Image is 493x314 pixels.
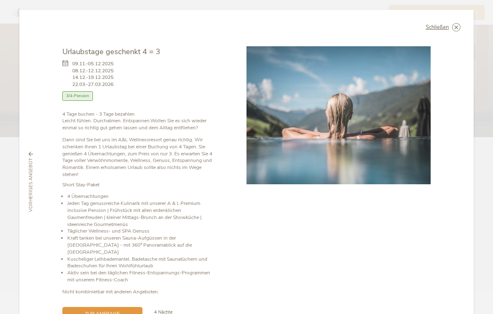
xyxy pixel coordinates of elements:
img: Urlaubstage geschenkt 4 = 3 [246,46,431,184]
b: 4 Tage buchen - 3 Tage bezahlen [62,111,135,117]
p: Leicht fühlen. Durchatmen. Entspannen. [62,111,217,131]
li: Kuscheliger Leihbademantel, Badetasche mit Saunatüchern und Badeschuhen für Ihren Wohlfühlurlaub [67,256,217,270]
span: 09.11.-05.12.2025 08.12.-12.12.2025 14.12.-19.12.2025 22.03.-27.03.2026 [72,60,114,88]
strong: Nicht kombinierbar mit anderen Angeboten. [62,288,159,295]
strong: Short Stay-Paket [62,181,100,188]
li: 4 Übernachtungen [67,193,217,200]
li: Jeden Tag genussreiche Kulinarik mit unserer A & L Premium inclusive Pension | Frühstück mit alle... [67,200,217,228]
strong: Wollen Sie es sich wieder einmal so richtig gut gehen lassen und dem Alltag entfliehen? [62,117,206,131]
li: Täglicher Wellness- und SPA Genuss [67,228,217,235]
span: vorheriges Angebot [28,158,34,212]
p: Dann sind Sie bei uns im A&L Wellnessresort genau richtig. Wir schenken Ihnen 1 Urlaubstag bei ei... [62,136,217,178]
li: Kraft tanken bei unseren Sauna-Aufgüssen in der [GEOGRAPHIC_DATA] - mit 360° Panoramablick auf di... [67,235,217,255]
span: Schließen [426,25,449,30]
li: Aktiv sein bei den täglichen Fitness-Entspannungs-Programmen mit unserem Fitness-Coach [67,269,217,283]
span: Urlaubstage geschenkt 4 = 3 [62,46,160,57]
span: 3/4-Pension [62,91,93,101]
